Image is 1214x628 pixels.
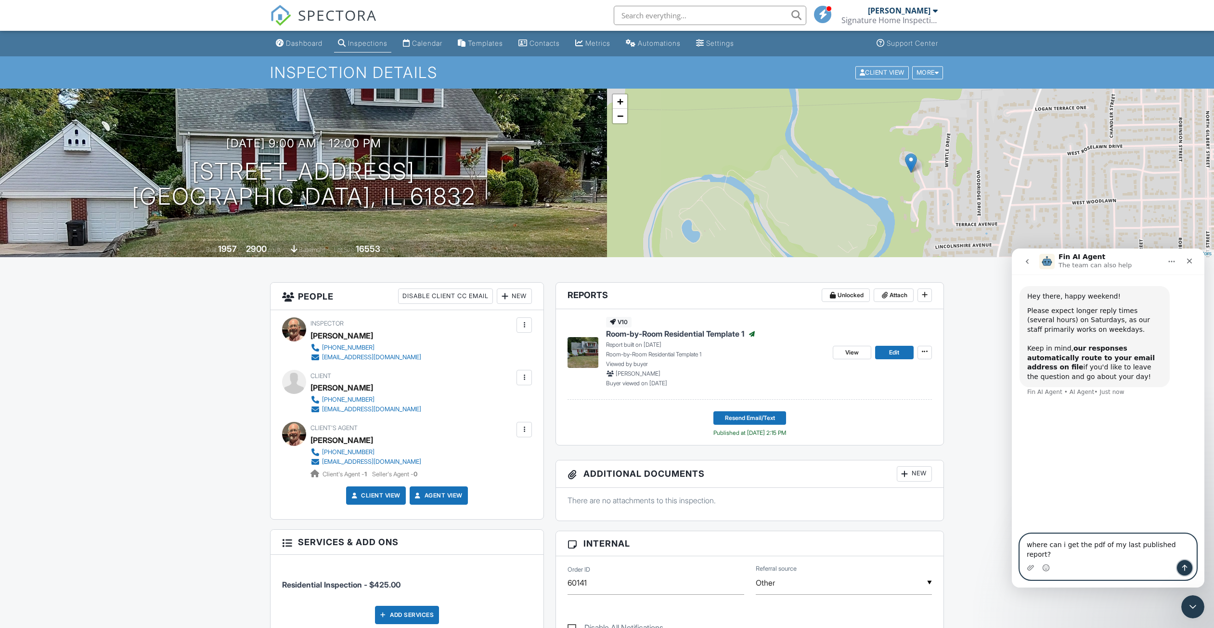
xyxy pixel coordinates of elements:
[298,5,377,25] span: SPECTORA
[322,353,421,361] div: [EMAIL_ADDRESS][DOMAIN_NAME]
[585,39,610,47] div: Metrics
[398,288,493,304] div: Disable Client CC Email
[854,68,911,76] a: Client View
[912,66,943,79] div: More
[310,447,421,457] a: [PHONE_NUMBER]
[613,94,627,109] a: Zoom in
[497,288,532,304] div: New
[226,137,381,150] h3: [DATE] 9:00 am - 12:00 pm
[310,343,421,353] a: [PHONE_NUMBER]
[322,458,421,466] div: [EMAIL_ADDRESS][DOMAIN_NAME]
[873,35,942,52] a: Support Center
[334,35,391,52] a: Inspections
[310,380,373,395] div: [PERSON_NAME]
[706,39,734,47] div: Settings
[868,6,930,15] div: [PERSON_NAME]
[322,448,375,456] div: [PHONE_NUMBER]
[638,39,681,47] div: Automations
[270,5,291,26] img: The Best Home Inspection Software - Spectora
[348,39,387,47] div: Inspections
[1181,595,1204,618] iframe: Intercom live chat
[310,405,421,414] a: [EMAIL_ADDRESS][DOMAIN_NAME]
[468,39,503,47] div: Templates
[271,283,543,310] h3: People
[556,460,943,488] h3: Additional Documents
[299,246,325,253] span: basement
[218,244,237,254] div: 1957
[556,531,943,556] h3: Internal
[246,244,267,254] div: 2900
[282,580,400,589] span: Residential Inspection - $425.00
[756,564,797,573] label: Referral source
[413,491,463,500] a: Agent View
[310,424,358,432] span: Client's Agent
[206,246,217,253] span: Built
[692,35,738,52] a: Settings
[282,562,532,598] li: Service: Residential Inspection
[364,471,367,478] strong: 1
[454,35,507,52] a: Templates
[855,66,909,79] div: Client View
[571,35,614,52] a: Metrics
[614,6,806,25] input: Search everything...
[613,109,627,123] a: Zoom out
[515,35,564,52] a: Contacts
[270,13,377,33] a: SPECTORA
[841,15,938,25] div: Signature Home Inspection LLC
[412,39,442,47] div: Calendar
[356,244,380,254] div: 16553
[310,433,373,447] a: [PERSON_NAME]
[310,395,421,405] a: [PHONE_NUMBER]
[286,39,323,47] div: Dashboard
[382,246,394,253] span: sq.ft.
[375,606,439,624] div: Add Services
[310,328,373,343] div: [PERSON_NAME]
[568,495,932,506] p: There are no attachments to this inspection.
[349,491,400,500] a: Client View
[413,471,417,478] strong: 0
[310,320,344,327] span: Inspector
[399,35,446,52] a: Calendar
[1012,249,1204,588] iframe: Intercom live chat
[310,353,421,362] a: [EMAIL_ADDRESS][DOMAIN_NAME]
[372,471,417,478] span: Seller's Agent -
[310,372,331,379] span: Client
[322,396,375,404] div: [PHONE_NUMBER]
[268,246,282,253] span: sq. ft.
[530,39,560,47] div: Contacts
[568,565,590,574] label: Order ID
[622,35,684,52] a: Automations (Basic)
[310,457,421,467] a: [EMAIL_ADDRESS][DOMAIN_NAME]
[322,406,421,413] div: [EMAIL_ADDRESS][DOMAIN_NAME]
[334,246,354,253] span: Lot Size
[271,530,543,555] h3: Services & Add ons
[272,35,326,52] a: Dashboard
[132,159,476,210] h1: [STREET_ADDRESS] [GEOGRAPHIC_DATA], IL 61832
[887,39,938,47] div: Support Center
[897,466,932,482] div: New
[270,64,944,81] h1: Inspection Details
[323,471,368,478] span: Client's Agent -
[322,344,375,352] div: [PHONE_NUMBER]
